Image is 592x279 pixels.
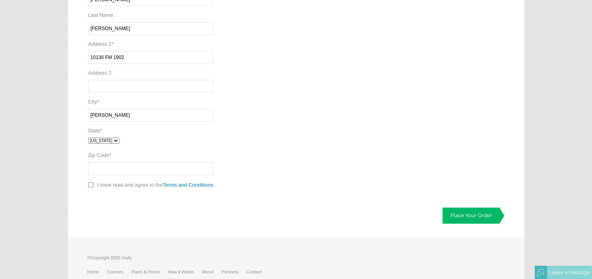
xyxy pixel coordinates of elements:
a: Home [87,269,107,274]
label: State [88,128,102,134]
a: About [202,269,222,274]
a: Contact [246,269,269,274]
span: Copyright 2025 Visify [91,255,132,260]
a: Terms and Conditions [163,182,213,188]
img: Offline [537,269,544,276]
label: Zip Code [88,152,111,158]
p: © [87,254,270,266]
a: How it Works [168,269,202,274]
label: Address 1 [88,41,114,47]
a: Partners [222,269,246,274]
label: Address 2 [88,70,112,76]
label: City [88,99,99,105]
a: Plans & Prices [131,269,168,274]
a: Place Your Order [442,208,504,224]
a: Courses [107,269,131,274]
label: Last Name [88,12,113,18]
div: Leave a message [547,266,592,279]
label: I have read and agree to the [97,182,215,188]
